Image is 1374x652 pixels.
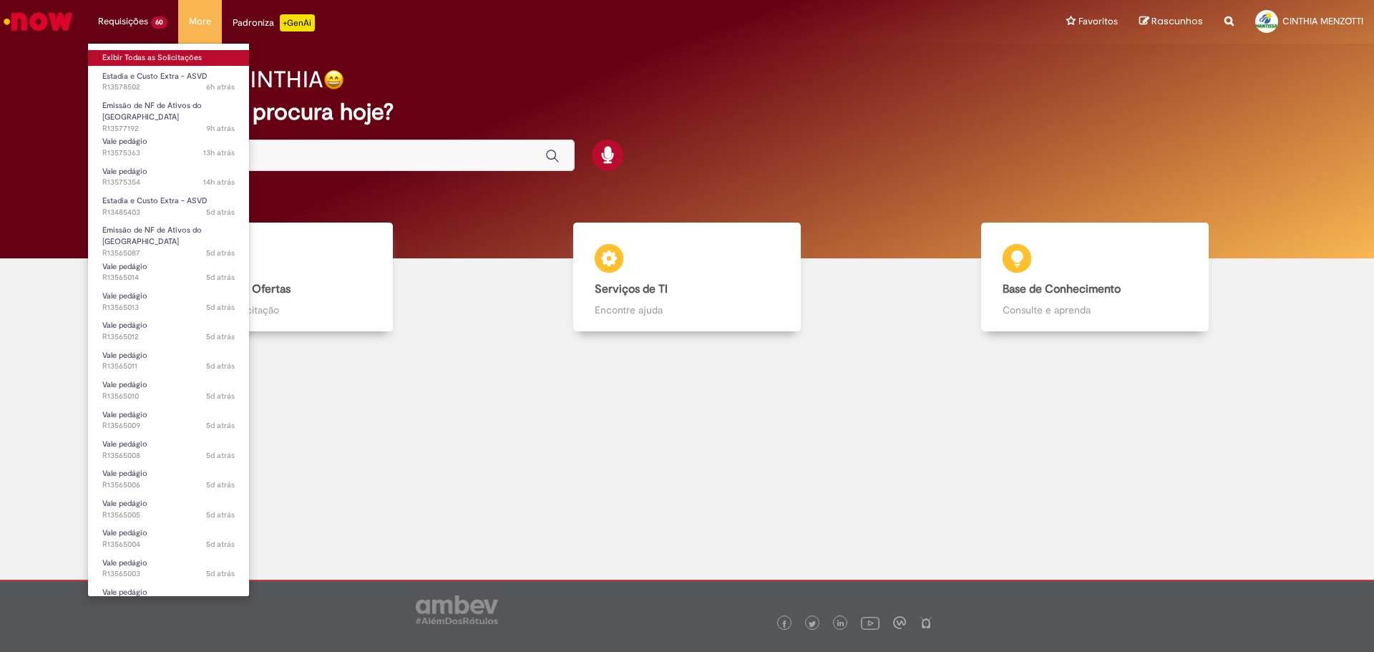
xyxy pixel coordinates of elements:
span: More [189,14,211,29]
b: Base de Conhecimento [1003,282,1121,296]
span: Estadia e Custo Extra - ASVD [102,195,208,206]
span: R13565013 [102,302,235,313]
img: logo_footer_workplace.png [893,616,906,629]
span: 14h atrás [203,177,235,188]
span: R13485403 [102,207,235,218]
span: Vale pedágio [102,587,147,598]
time: 25/09/2025 07:41:31 [206,302,235,313]
span: Emissão de NF de Ativos do [GEOGRAPHIC_DATA] [102,100,202,122]
span: R13578502 [102,82,235,93]
span: Vale pedágio [102,527,147,538]
span: Requisições [98,14,148,29]
span: Vale pedágio [102,350,147,361]
img: logo_footer_twitter.png [809,621,816,628]
span: Emissão de NF de Ativos do [GEOGRAPHIC_DATA] [102,225,202,247]
span: R13565010 [102,391,235,402]
span: R13575354 [102,177,235,188]
time: 25/09/2025 07:39:30 [206,420,235,431]
time: 25/09/2025 07:41:08 [206,331,235,342]
span: Vale pedágio [102,379,147,390]
span: Rascunhos [1151,14,1203,28]
span: Vale pedágio [102,261,147,272]
span: Vale pedágio [102,166,147,177]
b: Catálogo de Ofertas [187,282,291,296]
a: Aberto R13565011 : Vale pedágio [88,348,249,374]
a: Aberto R13578502 : Estadia e Custo Extra - ASVD [88,69,249,95]
span: 5d atrás [206,391,235,402]
span: Vale pedágio [102,439,147,449]
span: Estadia e Custo Extra - ASVD [102,71,208,82]
span: R13565006 [102,480,235,491]
a: Rascunhos [1139,15,1203,29]
span: 5d atrás [206,568,235,579]
a: Aberto R13565001 : Vale pedágio [88,585,249,611]
span: R13577192 [102,123,235,135]
a: Aberto R13565005 : Vale pedágio [88,496,249,522]
span: 5d atrás [206,480,235,490]
span: Vale pedágio [102,409,147,420]
span: R13565012 [102,331,235,343]
span: 5d atrás [206,420,235,431]
a: Aberto R13565013 : Vale pedágio [88,288,249,315]
img: happy-face.png [323,69,344,90]
span: Vale pedágio [102,498,147,509]
span: 60 [151,16,167,29]
a: Catálogo de Ofertas Abra uma solicitação [75,223,483,332]
span: R13565014 [102,272,235,283]
time: 29/09/2025 09:33:48 [203,147,235,158]
a: Aberto R13565012 : Vale pedágio [88,318,249,344]
a: Aberto R13485403 : Estadia e Custo Extra - ASVD [88,193,249,220]
a: Aberto R13565003 : Vale pedágio [88,555,249,582]
a: Aberto R13565010 : Vale pedágio [88,377,249,404]
a: Aberto R13565014 : Vale pedágio [88,259,249,286]
p: Encontre ajuda [595,303,780,317]
span: 5d atrás [206,450,235,461]
div: Padroniza [233,14,315,31]
h2: O que você procura hoje? [124,99,1251,125]
a: Aberto R13575354 : Vale pedágio [88,164,249,190]
span: Vale pedágio [102,468,147,479]
a: Aberto R13575363 : Vale pedágio [88,134,249,160]
span: Vale pedágio [102,136,147,147]
img: logo_footer_ambev_rotulo_gray.png [416,595,498,624]
a: Serviços de TI Encontre ajuda [483,223,891,332]
time: 25/09/2025 07:39:03 [206,450,235,461]
b: Serviços de TI [595,282,668,296]
span: 5d atrás [206,272,235,283]
img: logo_footer_linkedin.png [837,620,844,628]
img: ServiceNow [1,7,75,36]
a: Base de Conhecimento Consulte e aprenda [891,223,1299,332]
span: R13565008 [102,450,235,462]
img: logo_footer_facebook.png [781,621,788,628]
span: 5d atrás [206,302,235,313]
a: Aberto R13577192 : Emissão de NF de Ativos do ASVD [88,98,249,129]
span: CINTHIA MENZOTTI [1282,15,1363,27]
span: Favoritos [1078,14,1118,29]
span: Vale pedágio [102,320,147,331]
time: 29/09/2025 17:16:37 [206,82,235,92]
img: logo_footer_naosei.png [920,616,932,629]
a: Aberto R13565087 : Emissão de NF de Ativos do ASVD [88,223,249,253]
span: R13575363 [102,147,235,159]
span: R13565087 [102,248,235,259]
a: Aberto R13565009 : Vale pedágio [88,407,249,434]
span: R13565009 [102,420,235,432]
span: R13565004 [102,539,235,550]
span: 5d atrás [206,539,235,550]
span: 5d atrás [206,361,235,371]
p: Consulte e aprenda [1003,303,1188,317]
a: Exibir Todas as Solicitações [88,50,249,66]
time: 25/09/2025 07:40:11 [206,391,235,402]
p: +GenAi [280,14,315,31]
a: Aberto R13565008 : Vale pedágio [88,437,249,463]
time: 25/09/2025 08:21:58 [206,248,235,258]
time: 25/09/2025 07:37:25 [206,568,235,579]
span: 5d atrás [206,510,235,520]
span: R13565005 [102,510,235,521]
time: 25/09/2025 07:38:15 [206,510,235,520]
span: 9h atrás [206,123,235,134]
time: 29/09/2025 14:19:14 [206,123,235,134]
time: 25/09/2025 07:37:50 [206,539,235,550]
img: logo_footer_youtube.png [861,613,880,632]
span: Vale pedágio [102,291,147,301]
